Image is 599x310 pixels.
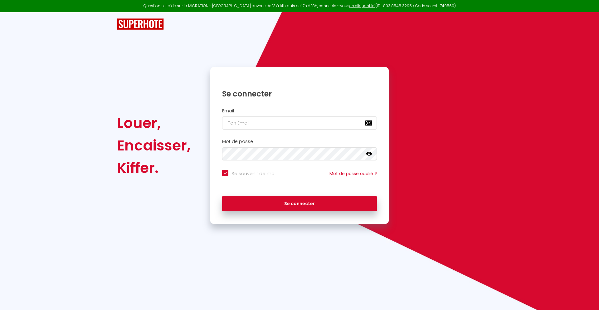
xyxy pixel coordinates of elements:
[117,134,191,157] div: Encaisser,
[117,157,191,179] div: Kiffer.
[222,116,377,130] input: Ton Email
[117,112,191,134] div: Louer,
[222,139,377,144] h2: Mot de passe
[222,196,377,212] button: Se connecter
[329,170,377,177] a: Mot de passe oublié ?
[222,108,377,114] h2: Email
[117,18,164,30] img: SuperHote logo
[349,3,375,8] a: en cliquant ici
[222,89,377,99] h1: Se connecter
